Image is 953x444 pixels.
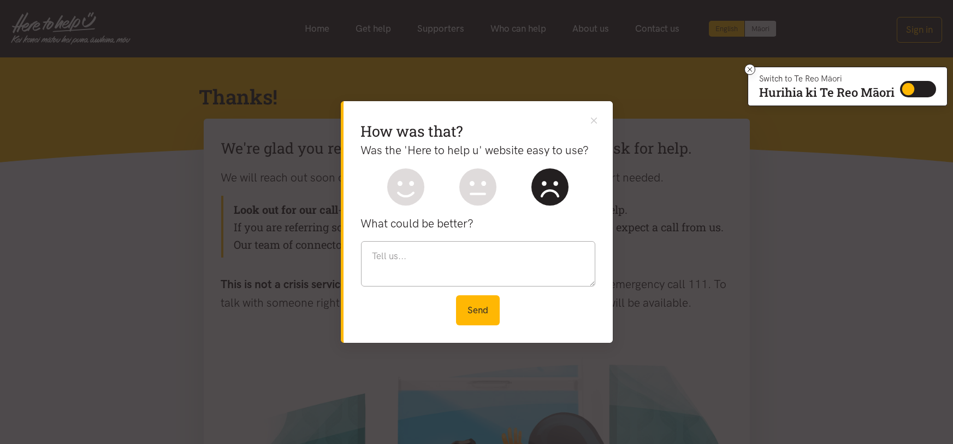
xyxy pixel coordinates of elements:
[361,121,595,141] h2: How was that?
[588,114,600,126] button: Close
[456,295,500,325] button: Send
[759,75,895,82] p: Switch to Te Reo Māori
[361,214,595,233] p: What could be better?
[759,87,895,97] p: Hurihia ki Te Reo Māori
[361,141,595,160] p: Was the 'Here to help u' website easy to use?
